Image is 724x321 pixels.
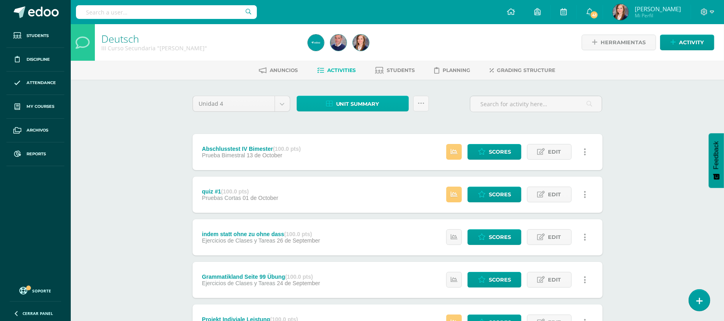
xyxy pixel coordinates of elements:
a: Reports [6,142,64,166]
a: Students [375,64,415,77]
div: Abschlusstest IV Bimester [202,146,301,152]
span: Scores [489,187,511,202]
a: Activities [317,64,356,77]
span: Edit [548,230,561,245]
div: quiz #1 [202,188,278,195]
span: Feedback [713,141,720,169]
a: Planning [434,64,470,77]
a: Discipline [6,48,64,72]
span: Discipline [27,56,50,63]
span: Pruebas Cortas [202,195,241,201]
span: Mi Perfil [635,12,681,19]
img: 1515e9211533a8aef101277efa176555.png [330,35,347,51]
span: Unit summary [336,97,379,111]
span: Scores [489,144,511,159]
a: Attendance [6,72,64,95]
span: Soporte [33,288,51,294]
a: Scores [468,229,521,245]
span: Grading structure [497,67,555,73]
span: Scores [489,272,511,287]
h1: Deutsch [101,33,298,44]
div: Grammatikland Seite 99 Übung [202,274,320,280]
strong: (100.0 pts) [221,188,249,195]
img: c42465e0b3b534b01a32bdd99c66b944.png [308,35,324,51]
span: Ejercicios de Clases y Tareas [202,280,275,286]
a: Soporte [10,285,61,296]
a: Deutsch [101,32,139,45]
a: Grading structure [490,64,555,77]
div: indem statt ohne zu ohne dass [202,231,320,237]
span: 24 de September [277,280,320,286]
a: Scores [468,144,521,160]
strong: (100.0 pts) [284,231,312,237]
span: Anuncios [270,67,298,73]
a: Archivos [6,119,64,142]
span: 41 [590,10,599,19]
span: Prueba Bimestral [202,152,245,158]
strong: (100.0 pts) [273,146,301,152]
a: Students [6,24,64,48]
a: My courses [6,95,64,119]
span: Activity [679,35,704,50]
a: Scores [468,272,521,288]
span: Attendance [27,80,56,86]
span: Students [27,33,49,39]
a: Unit summary [297,96,409,111]
span: Unidad 4 [199,96,269,111]
span: Edit [548,272,561,287]
a: Herramientas [582,35,656,50]
span: 01 de October [243,195,279,201]
img: 30b41a60147bfd045cc6c38be83b16e6.png [613,4,629,20]
img: 30b41a60147bfd045cc6c38be83b16e6.png [353,35,369,51]
span: Cerrar panel [23,311,53,316]
span: Planning [443,67,470,73]
span: My courses [27,103,54,110]
a: Anuncios [259,64,298,77]
span: Reports [27,151,46,157]
span: 26 de September [277,237,320,244]
span: Activities [327,67,356,73]
span: Archivos [27,127,48,134]
span: Scores [489,230,511,245]
span: 13 de October [247,152,283,158]
input: Search for activity here… [470,96,602,112]
span: Herramientas [601,35,646,50]
span: Edit [548,144,561,159]
span: Edit [548,187,561,202]
span: [PERSON_NAME] [635,5,681,13]
button: Feedback - Mostrar encuesta [709,133,724,188]
span: Students [387,67,415,73]
span: Ejercicios de Clases y Tareas [202,237,275,244]
div: III Curso Secundaria 'Deutsch' [101,44,298,52]
input: Search a user… [76,5,257,19]
a: Unidad 4 [193,96,290,111]
a: Activity [660,35,714,50]
a: Scores [468,187,521,202]
strong: (100.0 pts) [285,274,313,280]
